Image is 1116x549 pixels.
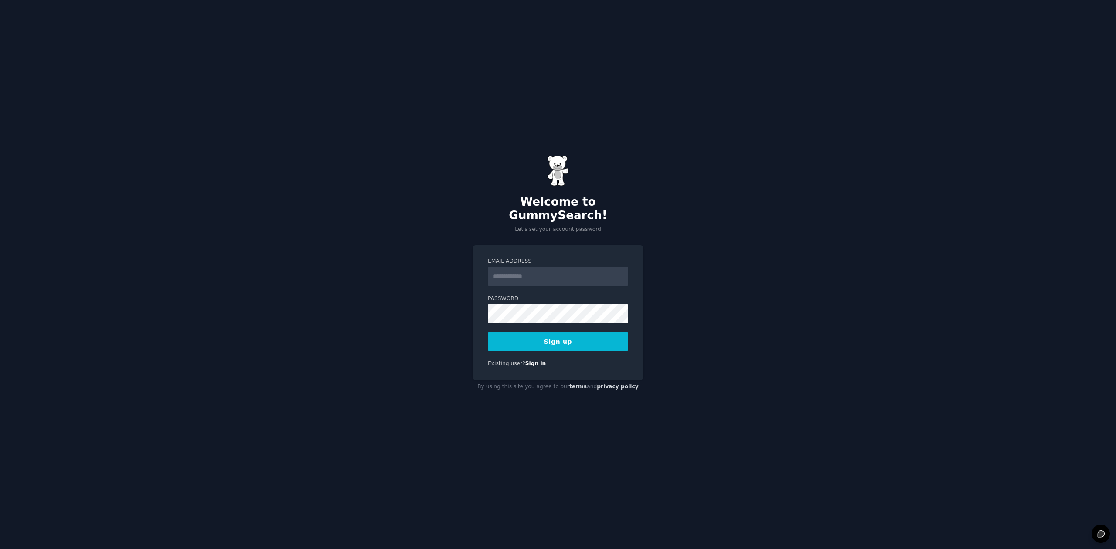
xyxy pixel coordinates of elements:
[488,258,628,265] label: Email Address
[473,380,643,394] div: By using this site you agree to our and
[525,360,546,366] a: Sign in
[597,383,639,390] a: privacy policy
[473,195,643,223] h2: Welcome to GummySearch!
[569,383,587,390] a: terms
[488,360,525,366] span: Existing user?
[488,332,628,351] button: Sign up
[488,295,628,303] label: Password
[473,226,643,234] p: Let's set your account password
[547,156,569,186] img: Gummy Bear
